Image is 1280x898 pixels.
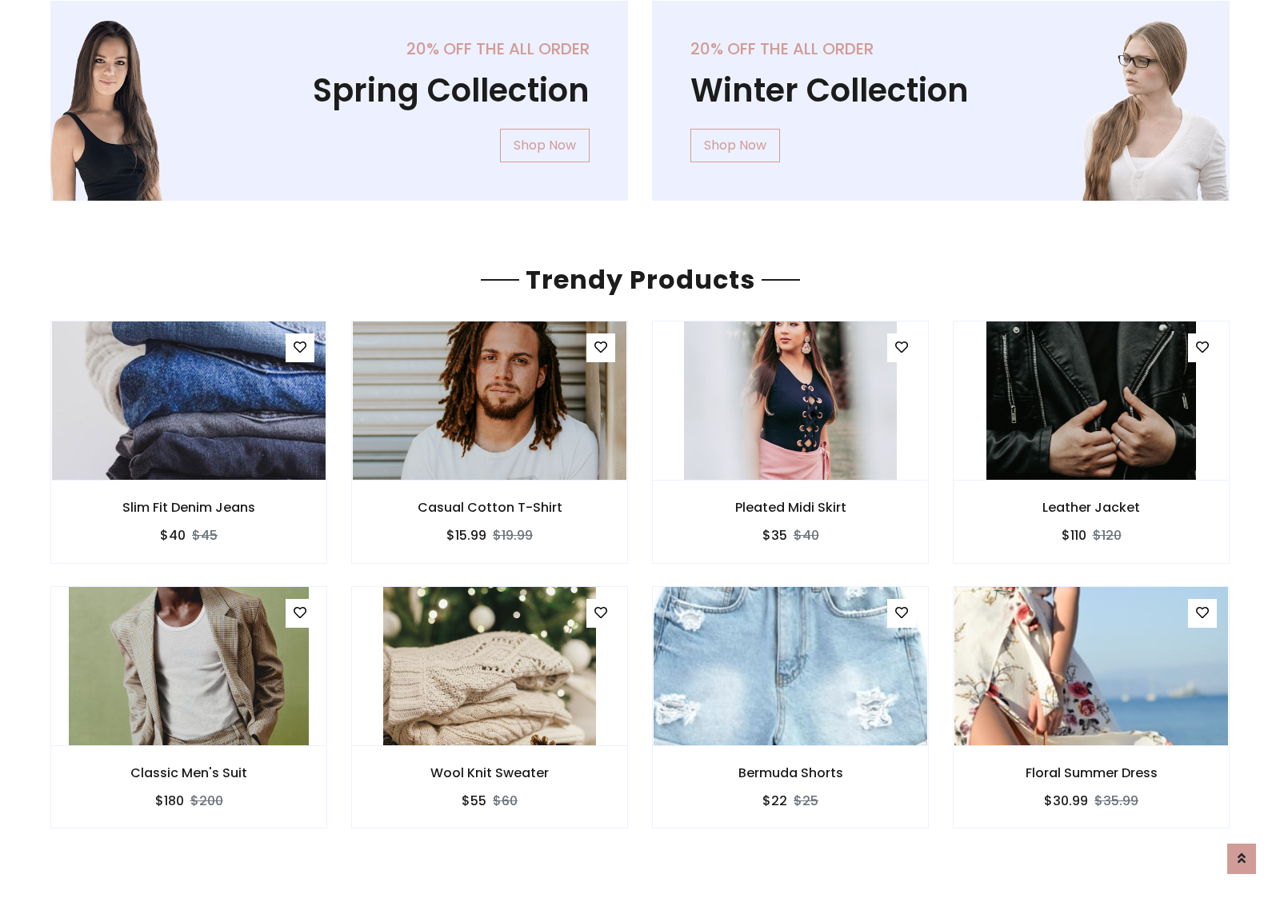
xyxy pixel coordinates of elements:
[794,526,819,545] del: $40
[51,500,326,515] h6: Slim Fit Denim Jeans
[762,793,787,808] h6: $22
[1044,793,1088,808] h6: $30.99
[653,500,928,515] h6: Pleated Midi Skirt
[462,793,486,808] h6: $55
[690,129,780,162] a: Shop Now
[794,792,818,810] del: $25
[155,793,184,808] h6: $180
[653,765,928,780] h6: Bermuda Shorts
[89,71,590,110] h1: Spring Collection
[954,765,1229,780] h6: Floral Summer Dress
[160,528,186,543] h6: $40
[190,792,223,810] del: $200
[1093,526,1122,545] del: $120
[762,528,787,543] h6: $35
[1094,792,1138,810] del: $35.99
[690,71,1191,110] h1: Winter Collection
[352,500,627,515] h6: Casual Cotton T-Shirt
[51,765,326,780] h6: Classic Men's Suit
[954,500,1229,515] h6: Leather Jacket
[690,39,1191,58] h5: 20% off the all order
[500,129,590,162] a: Shop Now
[493,526,533,545] del: $19.99
[89,39,590,58] h5: 20% off the all order
[446,528,486,543] h6: $15.99
[493,792,518,810] del: $60
[1062,528,1086,543] h6: $110
[192,526,218,545] del: $45
[519,261,762,297] span: Trendy Products
[352,765,627,780] h6: Wool Knit Sweater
